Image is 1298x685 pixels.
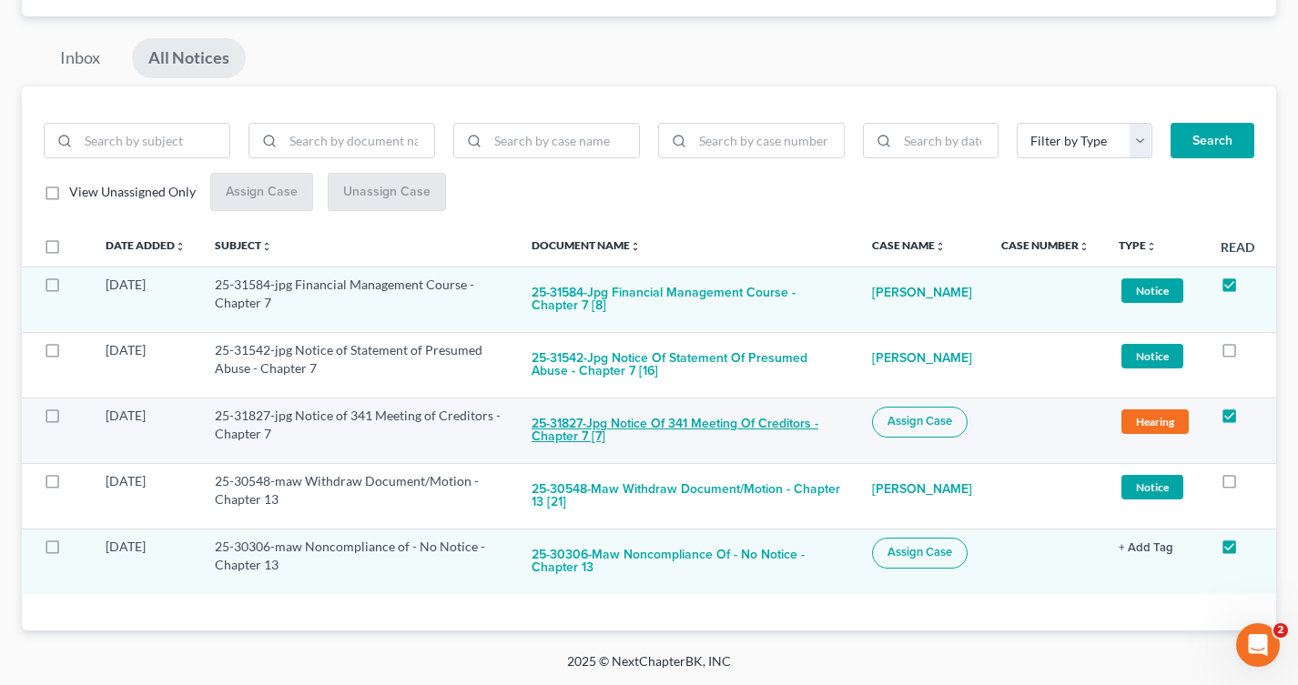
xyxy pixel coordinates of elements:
[532,341,843,390] button: 25-31542-jpg Notice of Statement of Presumed Abuse - Chapter 7 [16]
[200,463,517,529] td: 25-30548-maw Withdraw Document/Motion - Chapter 13
[200,332,517,398] td: 25-31542-jpg Notice of Statement of Presumed Abuse - Chapter 7
[532,538,843,587] button: 25-30306-maw Noncompliance of - No Notice - Chapter 13
[1121,278,1183,303] span: Notice
[1119,472,1192,502] a: Notice
[1221,237,1254,257] label: Read
[78,124,229,158] input: Search by subject
[1236,623,1280,667] iframe: Intercom live chat
[261,241,272,252] i: unfold_more
[693,124,844,158] input: Search by case number
[1001,238,1090,252] a: Case Numberunfold_more
[532,238,641,252] a: Document Nameunfold_more
[1121,409,1189,434] span: Hearing
[935,241,946,252] i: unfold_more
[1079,241,1090,252] i: unfold_more
[897,124,998,158] input: Search by date
[887,414,952,428] span: Assign Case
[1121,344,1183,368] span: Notice
[200,398,517,463] td: 25-31827-jpg Notice of 341 Meeting of Creditors - Chapter 7
[175,241,186,252] i: unfold_more
[91,332,200,398] td: [DATE]
[215,238,272,252] a: Subjectunfold_more
[1121,475,1183,499] span: Notice
[488,124,639,158] input: Search by case name
[69,184,196,199] span: View Unassigned Only
[1119,341,1192,371] a: Notice
[872,407,968,438] button: Assign Case
[887,545,952,559] span: Assign Case
[91,529,200,594] td: [DATE]
[872,341,972,378] a: [PERSON_NAME]
[1171,123,1255,159] button: Search
[1119,542,1173,554] button: + Add Tag
[200,267,517,332] td: 25-31584-jpg Financial Management Course - Chapter 7
[532,276,843,325] button: 25-31584-jpg Financial Management Course - Chapter 7 [8]
[130,652,1168,685] div: 2025 © NextChapterBK, INC
[283,124,434,158] input: Search by document name
[872,276,972,312] a: [PERSON_NAME]
[106,238,186,252] a: Date Addedunfold_more
[91,267,200,332] td: [DATE]
[532,472,843,521] button: 25-30548-maw Withdraw Document/Motion - Chapter 13 [21]
[91,463,200,529] td: [DATE]
[532,407,843,456] button: 25-31827-jpg Notice of 341 Meeting of Creditors - Chapter 7 [7]
[630,241,641,252] i: unfold_more
[1119,538,1192,556] a: + Add Tag
[44,38,117,78] a: Inbox
[1119,238,1157,252] a: Typeunfold_more
[1119,276,1192,306] a: Notice
[200,529,517,594] td: 25-30306-maw Noncompliance of - No Notice - Chapter 13
[1146,241,1157,252] i: unfold_more
[872,238,946,252] a: Case Nameunfold_more
[872,472,972,509] a: [PERSON_NAME]
[1273,623,1288,638] span: 2
[872,538,968,569] button: Assign Case
[132,38,246,78] a: All Notices
[1119,407,1192,437] a: Hearing
[91,398,200,463] td: [DATE]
